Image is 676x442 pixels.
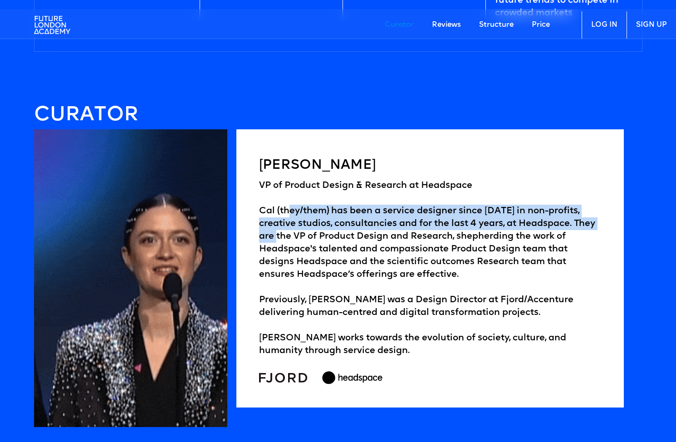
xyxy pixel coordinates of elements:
a: LOG IN [582,11,627,39]
div: VP of Product Design & Research at Headspace Cal (they/them) has been a service designer since [D... [259,179,601,357]
h4: CURATOR [34,106,642,125]
a: Price [523,11,559,39]
a: Reviews [423,11,470,39]
h5: [PERSON_NAME] [259,157,601,175]
a: Structure [470,11,523,39]
a: Curator [376,11,423,39]
a: SIGN UP [627,11,676,39]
